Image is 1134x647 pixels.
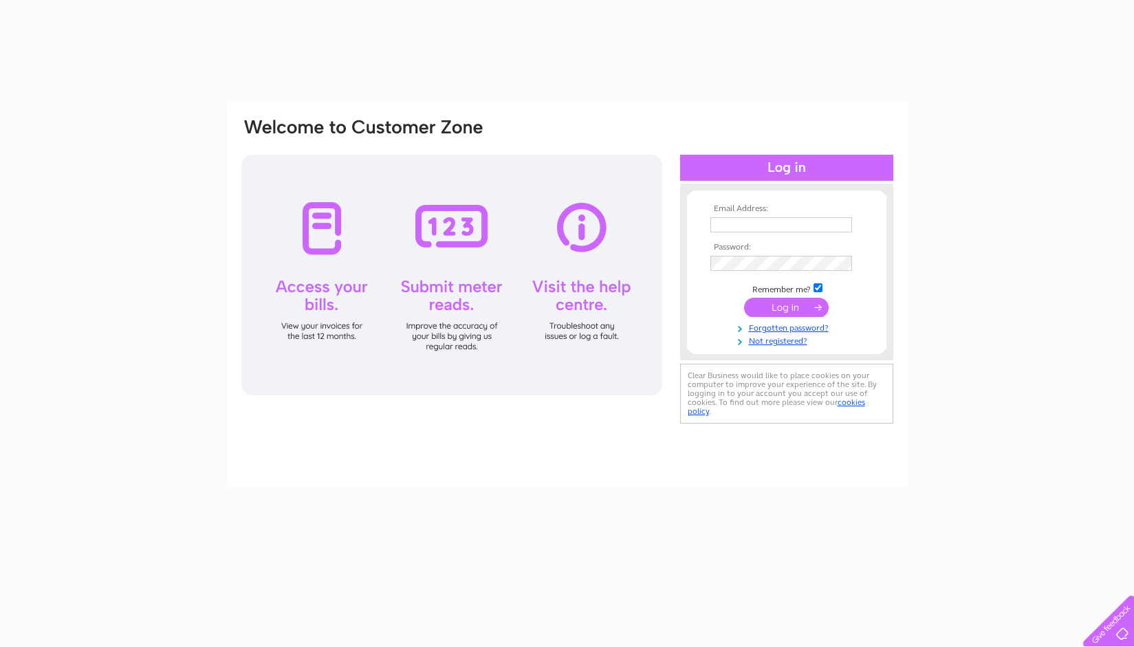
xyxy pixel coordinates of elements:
[744,298,829,317] input: Submit
[710,333,866,347] a: Not registered?
[707,281,866,295] td: Remember me?
[710,320,866,333] a: Forgotten password?
[688,397,865,416] a: cookies policy
[707,243,866,252] th: Password:
[680,364,893,424] div: Clear Business would like to place cookies on your computer to improve your experience of the sit...
[707,204,866,214] th: Email Address:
